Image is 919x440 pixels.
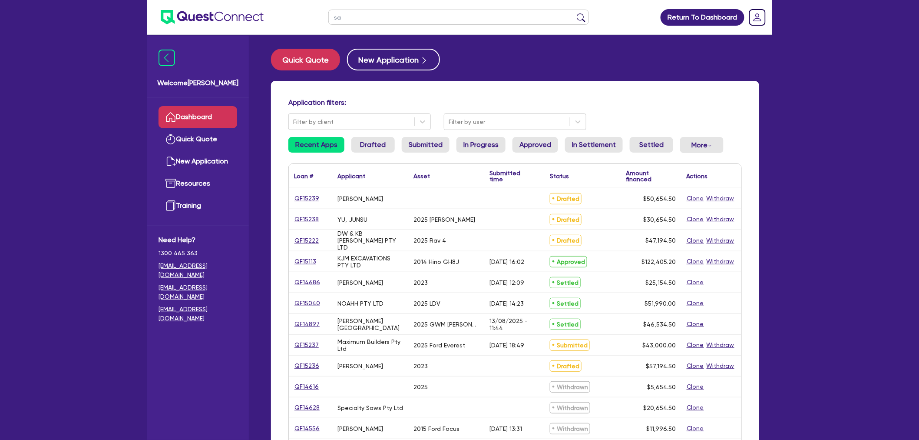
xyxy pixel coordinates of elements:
[294,257,317,267] a: QF15113
[413,342,465,349] div: 2025 Ford Everest
[165,178,176,189] img: resources
[288,137,344,153] a: Recent Apps
[686,173,708,179] div: Actions
[413,216,475,223] div: 2025 [PERSON_NAME]
[159,128,237,150] a: Quick Quote
[686,298,704,308] button: Clone
[288,98,742,107] h4: Application filters:
[686,236,704,246] button: Clone
[413,173,430,179] div: Asset
[159,150,237,173] a: New Application
[294,277,321,287] a: QF14686
[159,195,237,217] a: Training
[413,383,428,390] div: 2025
[706,361,735,371] button: Withdraw
[686,382,704,392] button: Clone
[294,361,320,371] a: QF15236
[706,214,735,224] button: Withdraw
[550,298,581,309] span: Settled
[489,170,532,182] div: Submitted time
[550,340,590,351] span: Submitted
[686,193,704,203] button: Clone
[626,170,676,182] div: Amount financed
[706,236,735,246] button: Withdraw
[413,425,459,432] div: 2015 Ford Focus
[550,423,590,434] span: Withdrawn
[337,255,403,269] div: KJM EXCAVATIONS PTY LTD
[680,137,724,153] button: Dropdown toggle
[337,230,403,251] div: DW & KB [PERSON_NAME] PTY LTD
[489,300,524,307] div: [DATE] 14:23
[337,317,403,331] div: [PERSON_NAME][GEOGRAPHIC_DATA]
[337,338,403,352] div: Maximum Builders Pty Ltd
[159,283,237,301] a: [EMAIL_ADDRESS][DOMAIN_NAME]
[351,137,395,153] a: Drafted
[271,49,347,70] a: Quick Quote
[550,214,582,225] span: Drafted
[706,193,735,203] button: Withdraw
[647,383,676,390] span: $5,654.50
[294,319,320,329] a: QF14897
[159,106,237,128] a: Dashboard
[643,404,676,411] span: $20,654.50
[413,237,446,244] div: 2025 Rav 4
[646,363,676,370] span: $57,194.50
[161,10,264,24] img: quest-connect-logo-blue
[337,195,383,202] div: [PERSON_NAME]
[645,237,676,244] span: $47,194.50
[645,300,676,307] span: $51,990.00
[550,193,582,204] span: Drafted
[413,363,428,370] div: 2023
[512,137,558,153] a: Approved
[550,173,569,179] div: Status
[337,425,383,432] div: [PERSON_NAME]
[413,258,459,265] div: 2014 Hino GH8J
[294,423,320,433] a: QF14556
[686,319,704,329] button: Clone
[550,402,590,413] span: Withdrawn
[641,258,676,265] span: $122,405.20
[347,49,440,70] button: New Application
[159,235,237,245] span: Need Help?
[165,156,176,167] img: new-application
[686,361,704,371] button: Clone
[706,340,735,350] button: Withdraw
[413,321,479,328] div: 2025 GWM [PERSON_NAME]
[337,173,365,179] div: Applicant
[686,423,704,433] button: Clone
[402,137,450,153] a: Submitted
[686,257,704,267] button: Clone
[661,9,744,26] a: Return To Dashboard
[294,173,313,179] div: Loan #
[294,298,321,308] a: QF15040
[565,137,623,153] a: In Settlement
[643,195,676,202] span: $50,654.50
[489,258,524,265] div: [DATE] 16:02
[337,279,383,286] div: [PERSON_NAME]
[337,404,403,411] div: Specialty Saws Pty Ltd
[337,363,383,370] div: [PERSON_NAME]
[159,249,237,258] span: 1300 465 363
[643,216,676,223] span: $30,654.50
[489,342,524,349] div: [DATE] 18:49
[686,403,704,413] button: Clone
[294,340,319,350] a: QF15237
[271,49,340,70] button: Quick Quote
[550,277,581,288] span: Settled
[550,235,582,246] span: Drafted
[159,50,175,66] img: icon-menu-close
[159,173,237,195] a: Resources
[294,382,319,392] a: QF14616
[489,425,522,432] div: [DATE] 13:31
[630,137,673,153] a: Settled
[159,261,237,280] a: [EMAIL_ADDRESS][DOMAIN_NAME]
[645,279,676,286] span: $25,154.50
[686,340,704,350] button: Clone
[165,200,176,211] img: training
[328,10,589,25] input: Search by name, application ID or mobile number...
[294,403,320,413] a: QF14628
[294,214,319,224] a: QF15238
[550,360,582,372] span: Drafted
[646,425,676,432] span: $11,996.50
